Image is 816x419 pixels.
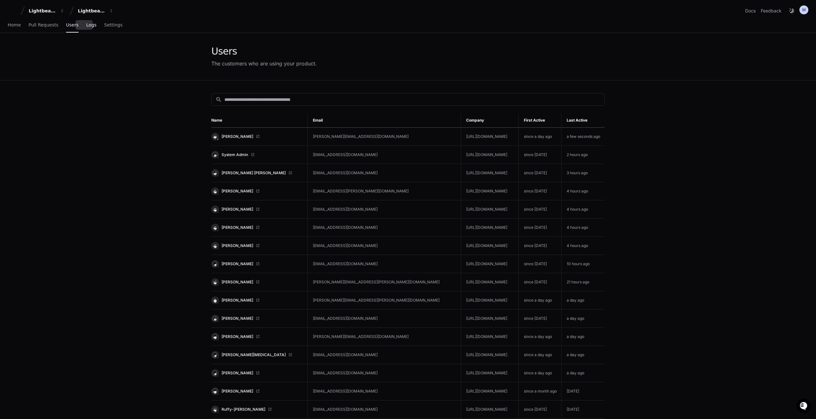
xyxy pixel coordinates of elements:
[212,352,218,358] img: 11.svg
[461,255,518,273] td: [URL][DOMAIN_NAME]
[99,68,116,76] button: See all
[222,152,248,157] span: System Admin
[307,273,461,291] td: [PERSON_NAME][EMAIL_ADDRESS][PERSON_NAME][DOMAIN_NAME]
[212,297,218,303] img: 10.svg
[518,255,561,273] td: since [DATE]
[222,170,286,176] span: [PERSON_NAME] [PERSON_NAME]
[461,200,518,219] td: [URL][DOMAIN_NAME]
[29,8,56,14] div: Lightbeam Health
[518,237,561,255] td: since [DATE]
[518,328,561,346] td: since a day ago
[215,96,222,103] mat-icon: search
[561,128,605,146] td: a few seconds ago
[57,103,70,108] span: [DATE]
[561,400,605,419] td: [DATE]
[211,333,302,340] a: [PERSON_NAME]
[222,280,253,285] span: [PERSON_NAME]
[104,23,122,27] span: Settings
[222,189,253,194] span: [PERSON_NAME]
[211,351,302,359] a: [PERSON_NAME][MEDICAL_DATA]
[211,187,302,195] a: [PERSON_NAME]
[211,387,302,395] a: [PERSON_NAME]
[211,296,302,304] a: [PERSON_NAME]
[307,346,461,364] td: [EMAIL_ADDRESS][DOMAIN_NAME]
[212,170,218,176] img: 2.svg
[211,278,302,286] a: [PERSON_NAME]
[8,23,21,27] span: Home
[78,8,105,14] div: Lightbeam Health Solutions
[561,273,605,291] td: 21 hours ago
[53,103,55,108] span: •
[461,291,518,310] td: [URL][DOMAIN_NAME]
[6,70,41,75] div: Past conversations
[212,388,218,394] img: 1.svg
[211,151,302,159] a: System Admin
[461,310,518,328] td: [URL][DOMAIN_NAME]
[211,224,302,231] a: [PERSON_NAME]
[518,310,561,328] td: since [DATE]
[561,346,605,364] td: a day ago
[307,328,461,346] td: [PERSON_NAME][EMAIL_ADDRESS][DOMAIN_NAME]
[13,48,25,59] img: 8294786374016_798e290d9caffa94fd1d_72.jpg
[6,97,17,107] img: Matt Kasner
[29,48,105,54] div: Start new chat
[461,146,518,164] td: [URL][DOMAIN_NAME]
[6,26,116,36] div: Welcome
[6,48,18,59] img: 1736555170064-99ba0984-63c1-480f-8ee9-699278ef63ed
[518,382,561,400] td: since a month ago
[561,328,605,346] td: a day ago
[211,260,302,268] a: [PERSON_NAME]
[211,406,302,413] a: Ruffy-[PERSON_NAME]
[307,364,461,382] td: [EMAIL_ADDRESS][DOMAIN_NAME]
[307,113,461,128] th: Email
[212,188,218,194] img: 9.svg
[211,113,307,128] th: Name
[211,242,302,250] a: [PERSON_NAME]
[211,369,302,377] a: [PERSON_NAME]
[212,279,218,285] img: 4.svg
[461,346,518,364] td: [URL][DOMAIN_NAME]
[222,134,253,139] span: [PERSON_NAME]
[561,255,605,273] td: 10 hours ago
[222,316,253,321] span: [PERSON_NAME]
[518,200,561,219] td: since [DATE]
[212,406,218,412] img: 4.svg
[307,146,461,164] td: [EMAIL_ADDRESS][DOMAIN_NAME]
[461,382,518,400] td: [URL][DOMAIN_NAME]
[222,370,253,376] span: [PERSON_NAME]
[561,364,605,382] td: a day ago
[307,291,461,310] td: [PERSON_NAME][EMAIL_ADDRESS][PERSON_NAME][DOMAIN_NAME]
[802,7,806,12] h1: M
[26,5,67,17] button: Lightbeam Health
[222,243,253,248] span: [PERSON_NAME]
[64,117,77,122] span: Pylon
[307,310,461,328] td: [EMAIL_ADDRESS][DOMAIN_NAME]
[75,5,116,17] button: Lightbeam Health Solutions
[211,169,302,177] a: [PERSON_NAME] [PERSON_NAME]
[561,219,605,237] td: 4 hours ago
[222,389,253,394] span: [PERSON_NAME]
[307,128,461,146] td: [PERSON_NAME][EMAIL_ADDRESS][DOMAIN_NAME]
[518,164,561,182] td: since [DATE]
[66,18,79,33] a: Users
[307,382,461,400] td: [EMAIL_ADDRESS][DOMAIN_NAME]
[461,328,518,346] td: [URL][DOMAIN_NAME]
[222,334,253,339] span: [PERSON_NAME]
[561,182,605,200] td: 4 hours ago
[307,219,461,237] td: [EMAIL_ADDRESS][DOMAIN_NAME]
[20,103,52,108] span: [PERSON_NAME]
[307,164,461,182] td: [EMAIL_ADDRESS][DOMAIN_NAME]
[212,224,218,230] img: 9.svg
[6,6,19,19] img: PlayerZero
[561,310,605,328] td: a day ago
[518,273,561,291] td: since [DATE]
[86,23,96,27] span: Logs
[222,261,253,266] span: [PERSON_NAME]
[561,164,605,182] td: 3 hours ago
[307,200,461,219] td: [EMAIL_ADDRESS][DOMAIN_NAME]
[20,86,52,91] span: [PERSON_NAME]
[518,146,561,164] td: since [DATE]
[86,18,96,33] a: Logs
[28,23,58,27] span: Pull Requests
[518,113,561,128] th: First Active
